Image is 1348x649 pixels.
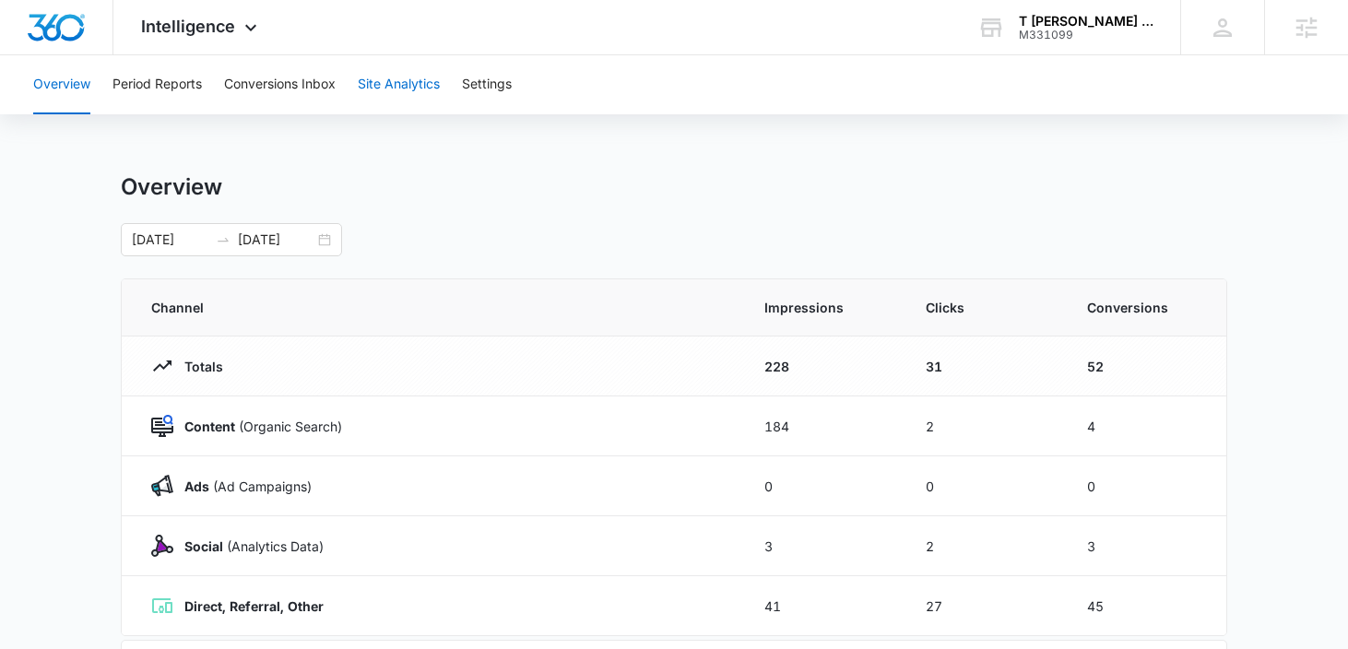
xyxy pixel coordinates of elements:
[151,298,720,317] span: Channel
[173,477,312,496] p: (Ad Campaigns)
[184,538,223,554] strong: Social
[52,29,90,44] div: v 4.0.25
[173,417,342,436] p: (Organic Search)
[30,48,44,63] img: website_grey.svg
[904,396,1065,456] td: 2
[151,475,173,497] img: Ads
[204,109,311,121] div: Keywords by Traffic
[1087,298,1197,317] span: Conversions
[121,173,222,201] h1: Overview
[742,396,904,456] td: 184
[742,456,904,516] td: 0
[1065,576,1226,636] td: 45
[1019,29,1153,41] div: account id
[173,537,324,556] p: (Analytics Data)
[151,415,173,437] img: Content
[141,17,235,36] span: Intelligence
[904,576,1065,636] td: 27
[742,336,904,396] td: 228
[216,232,231,247] span: swap-right
[184,598,324,614] strong: Direct, Referral, Other
[30,29,44,44] img: logo_orange.svg
[151,535,173,557] img: Social
[926,298,1043,317] span: Clicks
[1065,396,1226,456] td: 4
[358,55,440,114] button: Site Analytics
[742,516,904,576] td: 3
[1019,14,1153,29] div: account name
[70,109,165,121] div: Domain Overview
[184,419,235,434] strong: Content
[1065,456,1226,516] td: 0
[1065,336,1226,396] td: 52
[224,55,336,114] button: Conversions Inbox
[184,478,209,494] strong: Ads
[904,456,1065,516] td: 0
[48,48,203,63] div: Domain: [DOMAIN_NAME]
[132,230,208,250] input: Start date
[764,298,881,317] span: Impressions
[1065,516,1226,576] td: 3
[238,230,314,250] input: End date
[50,107,65,122] img: tab_domain_overview_orange.svg
[904,516,1065,576] td: 2
[112,55,202,114] button: Period Reports
[183,107,198,122] img: tab_keywords_by_traffic_grey.svg
[33,55,90,114] button: Overview
[742,576,904,636] td: 41
[173,357,223,376] p: Totals
[462,55,512,114] button: Settings
[904,336,1065,396] td: 31
[216,232,231,247] span: to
